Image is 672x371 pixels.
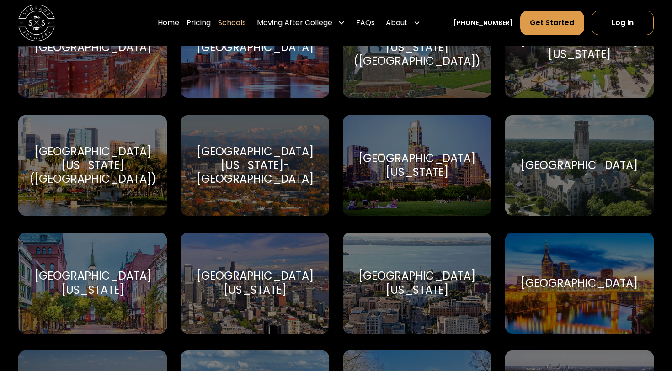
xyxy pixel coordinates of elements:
a: Schools [218,10,246,36]
a: Log In [592,11,654,35]
div: [GEOGRAPHIC_DATA][US_STATE] [354,269,480,297]
div: [GEOGRAPHIC_DATA] [521,159,638,172]
div: [GEOGRAPHIC_DATA][US_STATE] [516,34,643,61]
a: Home [158,10,179,36]
a: Go to selected school [181,233,329,334]
img: Storage Scholars main logo [18,5,55,41]
div: About [382,10,424,36]
a: Get Started [520,11,584,35]
div: About [386,17,408,28]
div: [GEOGRAPHIC_DATA] [34,41,151,54]
a: Go to selected school [505,233,654,334]
div: [GEOGRAPHIC_DATA] [521,276,638,290]
div: [GEOGRAPHIC_DATA][US_STATE] ([GEOGRAPHIC_DATA]) [353,27,480,68]
a: Go to selected school [18,233,167,334]
div: [GEOGRAPHIC_DATA][US_STATE] [354,152,480,179]
div: [GEOGRAPHIC_DATA][US_STATE] [192,269,318,297]
a: [PHONE_NUMBER] [453,18,513,28]
div: Moving After College [257,17,332,28]
div: [GEOGRAPHIC_DATA][US_STATE] [29,269,156,297]
a: Go to selected school [343,233,491,334]
a: Go to selected school [181,115,329,216]
div: [GEOGRAPHIC_DATA] [197,41,314,54]
a: FAQs [356,10,375,36]
div: [GEOGRAPHIC_DATA][US_STATE] ([GEOGRAPHIC_DATA]) [29,145,156,186]
div: [GEOGRAPHIC_DATA][US_STATE]-[GEOGRAPHIC_DATA] [192,145,318,186]
a: Pricing [187,10,211,36]
a: Go to selected school [343,115,491,216]
a: Go to selected school [505,115,654,216]
div: Moving After College [253,10,349,36]
a: Go to selected school [18,115,167,216]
